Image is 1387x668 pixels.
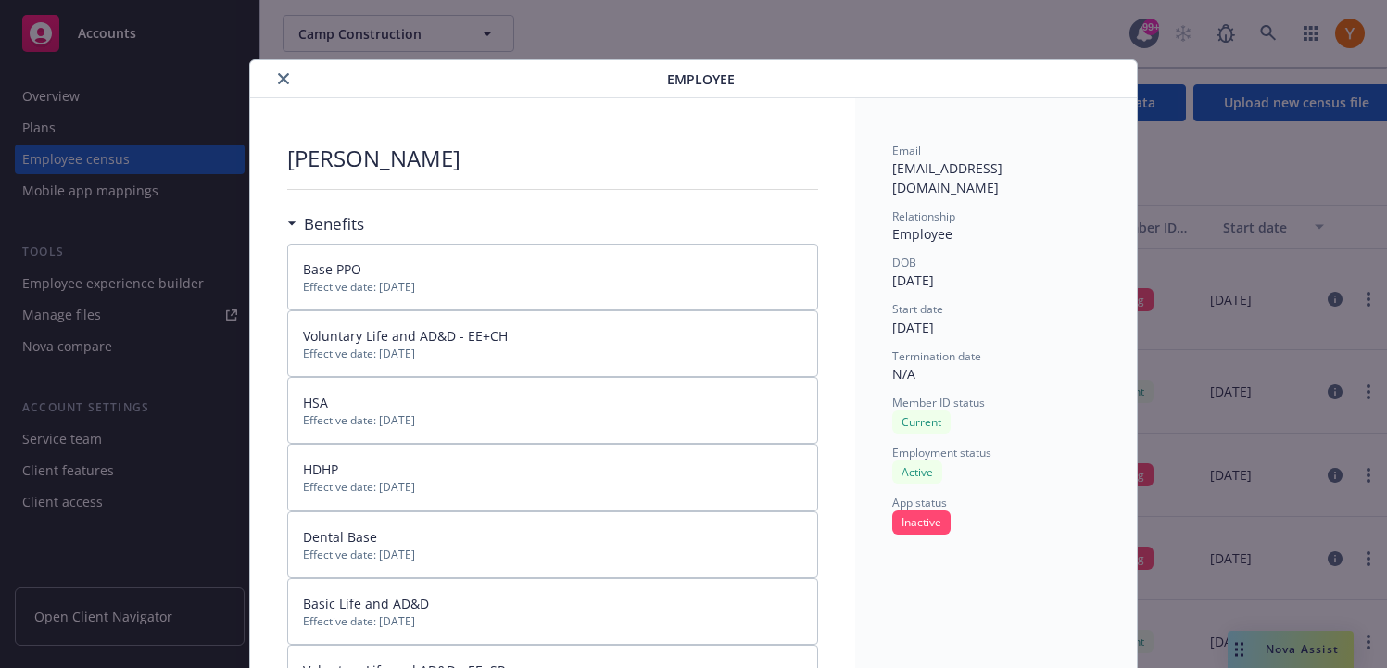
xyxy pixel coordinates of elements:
[892,158,1100,197] div: [EMAIL_ADDRESS][DOMAIN_NAME]
[287,212,364,236] div: Benefits
[892,318,1100,337] div: [DATE]
[892,348,981,364] span: Termination date
[304,212,364,236] h3: Benefits
[892,495,947,510] span: App status
[892,271,1100,290] div: [DATE]
[303,547,801,562] span: Effective date: [DATE]
[892,510,951,534] div: Inactive
[892,224,1100,244] div: Employee
[303,394,328,411] span: HSA
[667,69,735,89] span: Employee
[892,255,916,271] span: DOB
[303,412,801,428] span: Effective date: [DATE]
[272,68,295,90] button: close
[303,479,801,495] span: Effective date: [DATE]
[303,595,429,612] span: Basic Life and AD&D
[303,327,508,345] span: Voluntary Life and AD&D - EE+CH
[303,346,801,361] span: Effective date: [DATE]
[892,395,985,410] span: Member ID status
[892,460,942,484] div: Active
[892,410,951,434] div: Current
[892,445,991,460] span: Employment status
[892,364,1100,384] div: N/A
[303,528,377,546] span: Dental Base
[303,260,361,278] span: Base PPO
[287,143,460,174] p: [PERSON_NAME]
[892,208,955,224] span: Relationship
[303,460,338,478] span: HDHP
[892,301,943,317] span: Start date
[303,613,801,629] span: Effective date: [DATE]
[892,143,921,158] span: Email
[303,279,801,295] span: Effective date: [DATE]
